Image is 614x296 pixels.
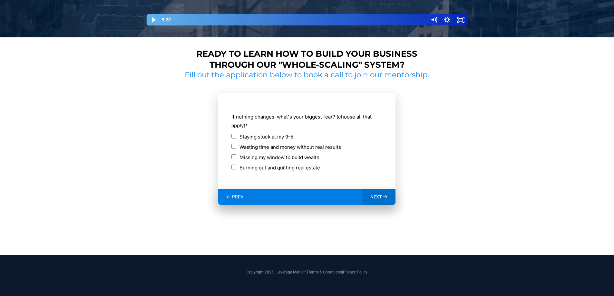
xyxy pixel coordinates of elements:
a: Privacy Policy [343,270,367,274]
p: Copyright 2025 | Leverage Media™ | | [125,269,489,275]
span: NEXT [370,194,382,200]
label: Staying stuck at my 9-5 [239,132,293,141]
label: Missing my window to build wealth [239,153,319,162]
label: If nothing changes, what's your biggest fear? (choose all that apply) [231,112,382,130]
label: Wasting time and money without real results [239,143,341,151]
strong: Ready to learn how to build your business through our "whole-scaling" system? [196,49,417,70]
h2: Fill out the application below to book a call to join our mentorship. [182,70,432,80]
span: PREV [232,194,243,200]
label: Burning out and quitting real estate [239,163,320,172]
a: Terms & Conditions [308,270,342,274]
